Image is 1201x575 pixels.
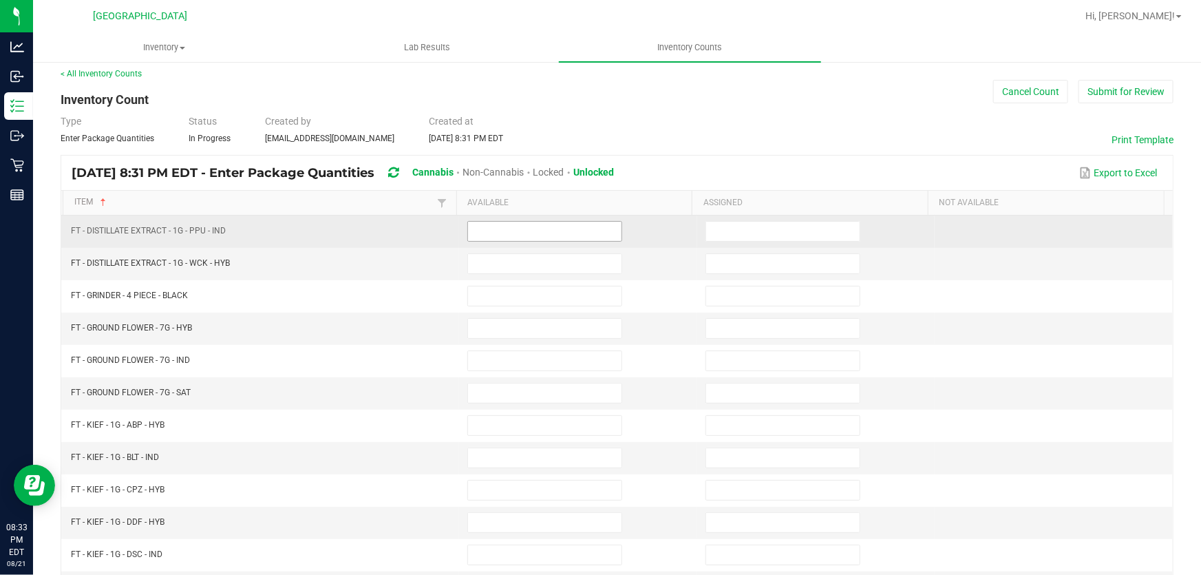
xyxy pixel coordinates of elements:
button: Export to Excel [1076,161,1161,185]
span: Unlocked [573,167,614,178]
span: FT - KIEF - 1G - CPZ - HYB [71,485,164,494]
span: FT - GROUND FLOWER - 7G - HYB [71,323,192,333]
button: Cancel Count [993,80,1068,103]
span: Lab Results [385,41,469,54]
span: [DATE] 8:31 PM EDT [429,134,503,143]
span: FT - KIEF - 1G - DSC - IND [71,550,162,559]
inline-svg: Inbound [10,70,24,83]
p: 08:33 PM EDT [6,521,27,558]
span: FT - KIEF - 1G - BLT - IND [71,452,159,462]
a: Filter [434,194,450,211]
span: Cannabis [412,167,454,178]
span: FT - DISTILLATE EXTRACT - 1G - WCK - HYB [71,258,230,268]
a: < All Inventory Counts [61,69,142,79]
span: [EMAIL_ADDRESS][DOMAIN_NAME] [265,134,394,143]
span: Type [61,116,81,127]
th: Not Available [928,191,1164,216]
span: FT - DISTILLATE EXTRACT - 1G - PPU - IND [71,226,226,236]
span: FT - KIEF - 1G - DDF - HYB [71,517,164,527]
a: Lab Results [296,33,559,62]
inline-svg: Analytics [10,40,24,54]
span: Sortable [98,197,109,208]
button: Submit for Review [1078,80,1173,103]
span: Created by [265,116,311,127]
a: Inventory [33,33,296,62]
span: In Progress [189,134,231,143]
span: FT - GROUND FLOWER - 7G - SAT [71,388,191,397]
inline-svg: Retail [10,158,24,172]
inline-svg: Inventory [10,99,24,113]
p: 08/21 [6,558,27,569]
span: Hi, [PERSON_NAME]! [1085,10,1175,21]
span: FT - GRINDER - 4 PIECE - BLACK [71,291,188,300]
span: Enter Package Quantities [61,134,154,143]
span: Status [189,116,217,127]
span: Inventory [34,41,295,54]
a: Inventory Counts [559,33,822,62]
th: Assigned [692,191,928,216]
inline-svg: Outbound [10,129,24,143]
div: [DATE] 8:31 PM EDT - Enter Package Quantities [72,160,624,186]
span: Created at [429,116,474,127]
a: ItemSortable [74,197,434,208]
span: Inventory Counts [639,41,741,54]
inline-svg: Reports [10,188,24,202]
span: Non-Cannabis [463,167,524,178]
span: Locked [533,167,564,178]
span: FT - KIEF - 1G - ABP - HYB [71,420,164,430]
span: [GEOGRAPHIC_DATA] [94,10,188,22]
th: Available [456,191,692,216]
span: Inventory Count [61,92,149,107]
button: Print Template [1112,133,1173,147]
span: FT - GROUND FLOWER - 7G - IND [71,355,190,365]
iframe: Resource center [14,465,55,506]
